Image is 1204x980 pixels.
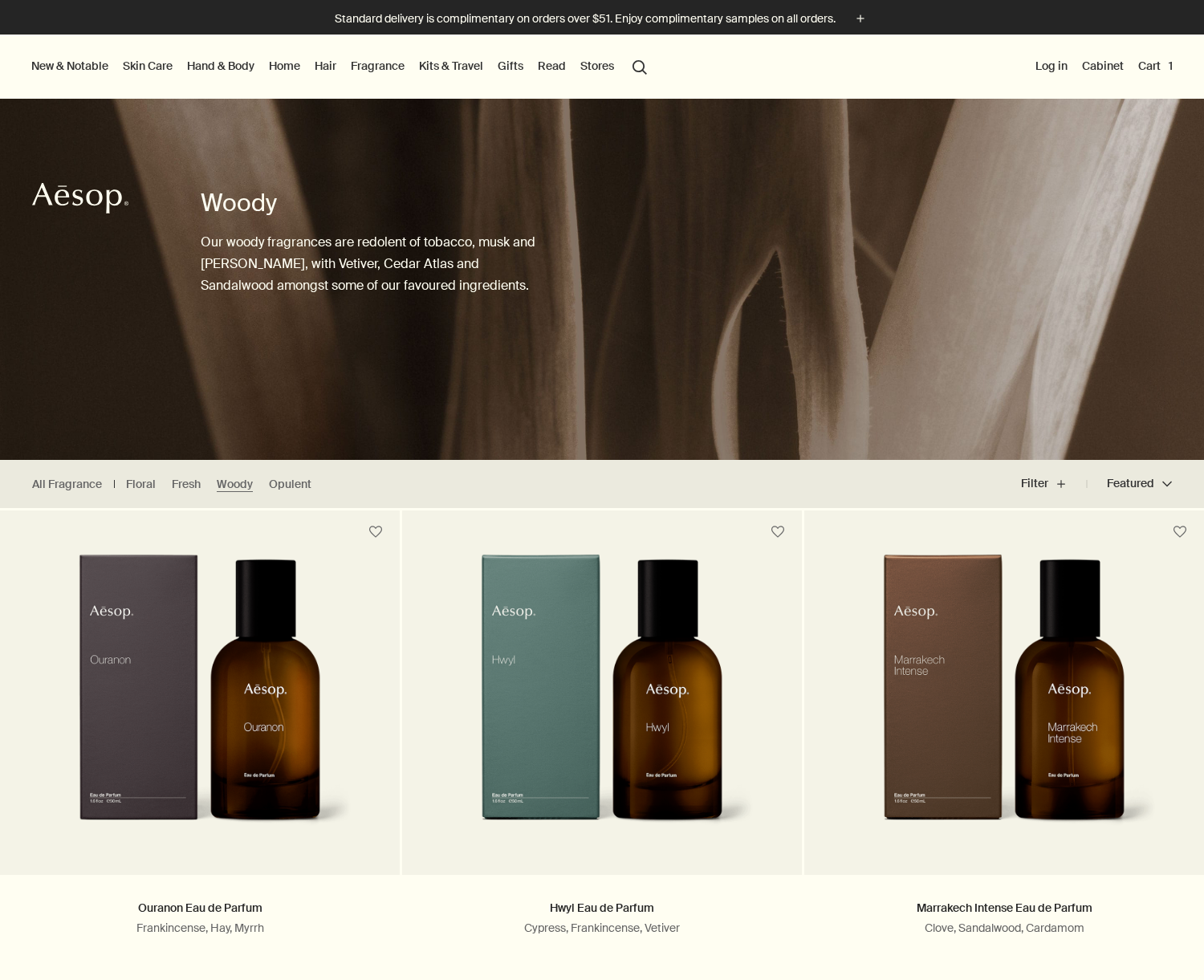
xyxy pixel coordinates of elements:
p: Clove, Sandalwood, Cardamom [828,921,1180,935]
p: Frankincense, Hay, Myrrh [24,921,376,935]
button: Open search [625,51,654,81]
img: Hwyl Eau de Parfum in amber glass bottle with outer carton [449,554,754,851]
a: Hwyl Eau de Parfum [550,901,654,915]
img: An amber bottle of Ouranon Eau de Parfum alongside carton packaging. [47,554,352,851]
a: All Fragrance [32,477,102,492]
svg: Aesop [32,182,128,214]
a: Fresh [172,477,201,492]
a: Woody [217,477,253,492]
p: Our woody fragrances are redolent of tobacco, musk and [PERSON_NAME], with Vetiver, Cedar Atlas a... [201,231,538,297]
button: Save to cabinet [361,518,390,547]
a: Ouranon Eau de Parfum [138,901,262,915]
a: Aesop [28,178,132,222]
a: Marrakech Intense Eau de Parfum in amber glass bottle with outer carton [804,554,1204,875]
a: Marrakech Intense Eau de Parfum [917,901,1092,915]
a: Floral [126,477,156,492]
a: Kits & Travel [416,55,486,76]
button: Log in [1032,55,1071,76]
h1: Woody [201,187,538,219]
img: Marrakech Intense Eau de Parfum in amber glass bottle with outer carton [852,554,1156,851]
nav: primary [28,35,654,99]
p: Standard delivery is complimentary on orders over $51. Enjoy complimentary samples on all orders. [335,10,836,27]
nav: supplementary [1032,35,1176,99]
button: Standard delivery is complimentary on orders over $51. Enjoy complimentary samples on all orders. [335,10,869,28]
a: Gifts [494,55,527,76]
button: New & Notable [28,55,112,76]
button: Cart1 [1135,55,1176,76]
a: Home [266,55,303,76]
p: Cypress, Frankincense, Vetiver [426,921,778,935]
button: Save to cabinet [1165,518,1194,547]
a: Cabinet [1079,55,1127,76]
button: Save to cabinet [763,518,792,547]
a: Fragrance [348,55,408,76]
a: Opulent [269,477,311,492]
button: Stores [577,55,617,76]
a: Skin Care [120,55,176,76]
button: Filter [1021,465,1087,503]
a: Hwyl Eau de Parfum in amber glass bottle with outer carton [402,554,802,875]
a: Read [535,55,569,76]
a: Hand & Body [184,55,258,76]
a: Hair [311,55,340,76]
button: Featured [1087,465,1172,503]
